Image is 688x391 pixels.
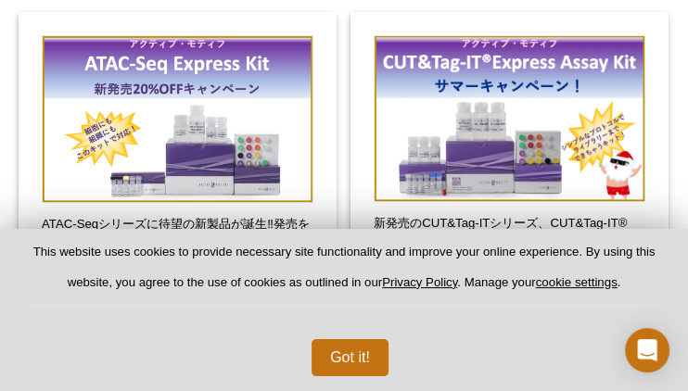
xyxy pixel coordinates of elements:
[536,275,618,289] button: cookie settings
[382,275,457,289] a: Privacy Policy
[312,339,389,376] button: Got it!
[374,35,645,202] img: Save on CUT&Tag-IT Express
[625,328,669,372] div: Open Intercom Messenger
[42,216,313,299] p: ATAC-Seqシリーズに待望の新製品が誕生‼発売を記念して、新しいATAC-Seq Express Kit (Cat No.53157) と実績豊富なATAC-Seq Assay Kit (C...
[30,244,658,306] p: This website uses cookies to provide necessary site functionality and improve your online experie...
[42,35,313,203] img: Save on ATAC-Seq Kits
[374,215,645,282] p: 新発売のCUT&Tag-ITシリーズ、CUT&Tag-IT® Express Assay Kit (Cat No.53175) を、 サマーキャンペーンとして超特価25%OFFでご提供します！ぜ...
